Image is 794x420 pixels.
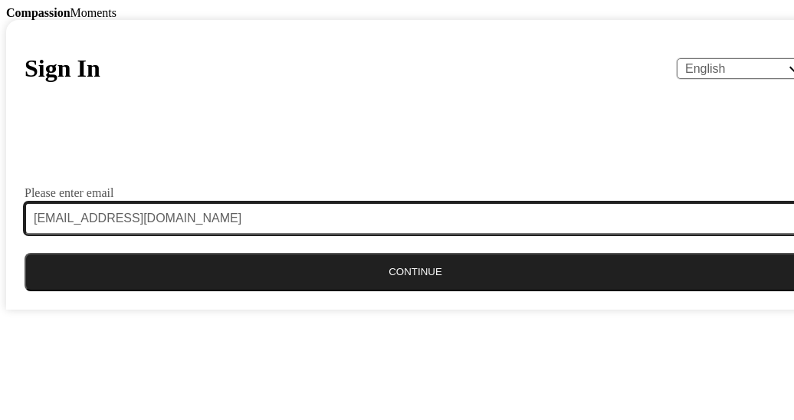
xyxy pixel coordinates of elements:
[6,6,788,20] div: Moments
[6,6,71,19] b: Compassion
[25,54,100,83] h1: Sign In
[25,187,113,199] label: Please enter email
